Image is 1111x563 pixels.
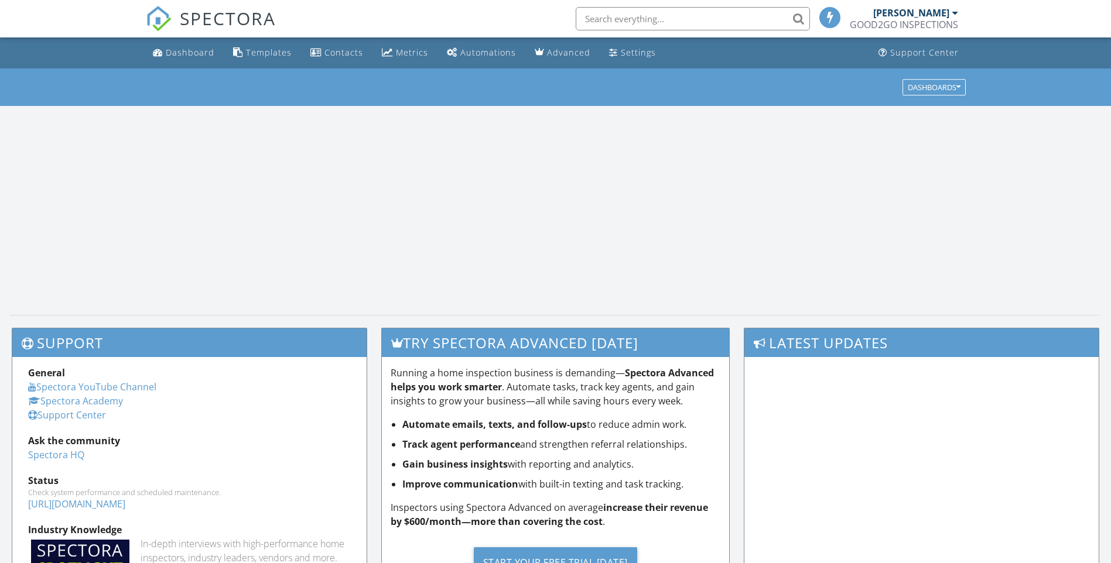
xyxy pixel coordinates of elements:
[148,42,219,64] a: Dashboard
[396,47,428,58] div: Metrics
[28,497,125,510] a: [URL][DOMAIN_NAME]
[28,488,351,497] div: Check system performance and scheduled maintenance.
[28,380,156,393] a: Spectora YouTube Channel
[382,328,729,357] h3: Try spectora advanced [DATE]
[402,437,720,451] li: and strengthen referral relationships.
[547,47,590,58] div: Advanced
[146,16,276,40] a: SPECTORA
[391,500,720,528] p: Inspectors using Spectora Advanced on average .
[377,42,433,64] a: Metrics
[306,42,368,64] a: Contacts
[12,328,367,357] h3: Support
[391,366,714,393] strong: Spectora Advanced helps you work smarter
[402,417,720,431] li: to reduce admin work.
[28,523,351,537] div: Industry Knowledge
[28,448,84,461] a: Spectora HQ
[908,83,960,91] div: Dashboards
[402,457,720,471] li: with reporting and analytics.
[903,79,966,95] button: Dashboards
[391,366,720,408] p: Running a home inspection business is demanding— . Automate tasks, track key agents, and gain ins...
[604,42,661,64] a: Settings
[28,366,65,379] strong: General
[146,6,172,32] img: The Best Home Inspection Software - Spectora
[576,7,810,30] input: Search everything...
[873,7,949,19] div: [PERSON_NAME]
[28,473,351,488] div: Status
[391,501,708,528] strong: increase their revenue by $600/month—more than covering the cost
[874,42,963,64] a: Support Center
[28,434,351,448] div: Ask the community
[442,42,521,64] a: Automations (Basic)
[744,328,1099,357] h3: Latest Updates
[324,47,363,58] div: Contacts
[530,42,595,64] a: Advanced
[402,438,520,451] strong: Track agent performance
[402,458,508,471] strong: Gain business insights
[890,47,959,58] div: Support Center
[402,477,720,491] li: with built-in texting and task tracking.
[28,408,106,421] a: Support Center
[460,47,516,58] div: Automations
[180,6,276,30] span: SPECTORA
[246,47,292,58] div: Templates
[228,42,296,64] a: Templates
[402,478,518,490] strong: Improve communication
[850,19,958,30] div: GOOD2GO INSPECTIONS
[621,47,656,58] div: Settings
[402,418,587,431] strong: Automate emails, texts, and follow-ups
[28,394,123,407] a: Spectora Academy
[166,47,214,58] div: Dashboard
